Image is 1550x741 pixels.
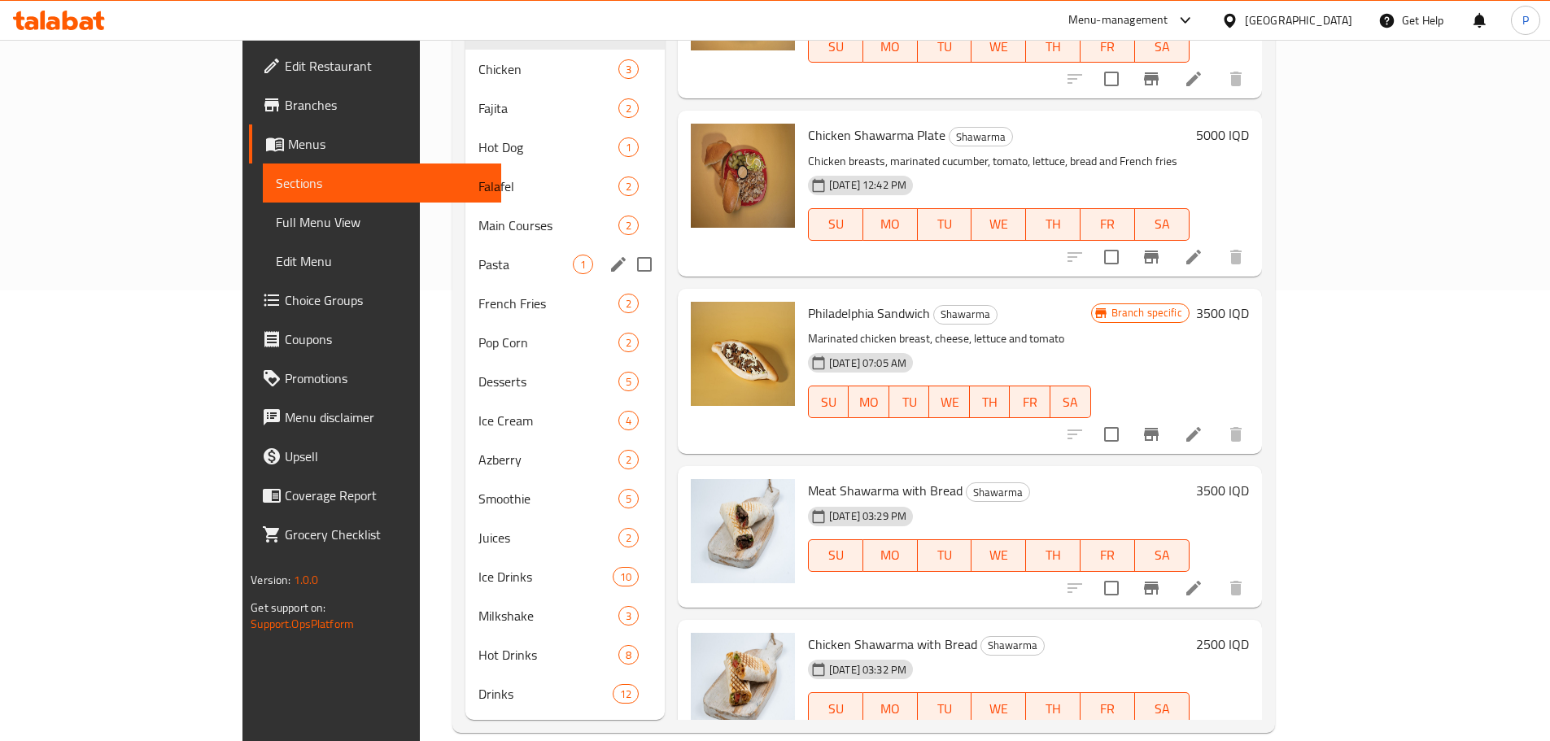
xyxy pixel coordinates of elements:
[618,216,639,235] div: items
[849,386,889,418] button: MO
[1010,386,1050,418] button: FR
[691,479,795,583] img: Meat Shawarma with Bread
[1216,415,1255,454] button: delete
[618,489,639,508] div: items
[478,684,612,704] span: Drinks
[1081,208,1135,241] button: FR
[285,447,488,466] span: Upsell
[249,437,501,476] a: Upsell
[1033,35,1074,59] span: TH
[619,218,638,233] span: 2
[1196,633,1249,656] h6: 2500 IQD
[1068,11,1168,30] div: Menu-management
[870,35,911,59] span: MO
[1087,543,1129,567] span: FR
[478,177,618,196] span: Falafel
[1132,59,1171,98] button: Branch-specific-item
[808,692,863,725] button: SU
[478,216,618,235] span: Main Courses
[465,401,665,440] div: Ice Cream4
[929,386,970,418] button: WE
[863,30,918,63] button: MO
[1245,11,1352,29] div: [GEOGRAPHIC_DATA]
[863,692,918,725] button: MO
[478,606,618,625] div: Milkshake
[618,137,639,157] div: items
[478,489,618,508] span: Smoothie
[251,597,325,618] span: Get support on:
[606,252,631,277] button: edit
[1142,212,1183,236] span: SA
[465,557,665,596] div: Ice Drinks10
[967,483,1029,502] span: Shawarma
[285,329,488,349] span: Coupons
[936,390,963,414] span: WE
[870,212,911,236] span: MO
[465,635,665,674] div: Hot Drinks8
[276,212,488,232] span: Full Menu View
[478,450,618,469] div: Azberry
[249,85,501,124] a: Branches
[971,539,1026,572] button: WE
[619,62,638,77] span: 3
[288,134,488,154] span: Menus
[618,59,639,79] div: items
[1196,479,1249,502] h6: 3500 IQD
[1081,692,1135,725] button: FR
[808,30,863,63] button: SU
[618,372,639,391] div: items
[465,674,665,713] div: Drinks12
[1033,212,1074,236] span: TH
[263,163,501,203] a: Sections
[285,290,488,310] span: Choice Groups
[478,333,618,352] span: Pop Corn
[1087,35,1129,59] span: FR
[815,543,857,567] span: SU
[1094,571,1129,605] span: Select to update
[619,530,638,546] span: 2
[263,203,501,242] a: Full Menu View
[249,320,501,359] a: Coupons
[863,539,918,572] button: MO
[478,137,618,157] div: Hot Dog
[918,692,972,725] button: TU
[1016,390,1044,414] span: FR
[971,692,1026,725] button: WE
[1522,11,1529,29] span: P
[978,543,1020,567] span: WE
[808,386,849,418] button: SU
[978,35,1020,59] span: WE
[823,177,913,193] span: [DATE] 12:42 PM
[870,543,911,567] span: MO
[1057,390,1085,414] span: SA
[918,208,972,241] button: TU
[855,390,883,414] span: MO
[1033,697,1074,721] span: TH
[465,479,665,518] div: Smoothie5
[1026,692,1081,725] button: TH
[1216,59,1255,98] button: delete
[285,525,488,544] span: Grocery Checklist
[924,35,966,59] span: TU
[978,697,1020,721] span: WE
[618,294,639,313] div: items
[478,59,618,79] span: Chicken
[808,208,863,241] button: SU
[815,35,857,59] span: SU
[619,647,638,663] span: 8
[249,46,501,85] a: Edit Restaurant
[1184,578,1203,598] a: Edit menu item
[978,212,1020,236] span: WE
[249,359,501,398] a: Promotions
[619,374,638,390] span: 5
[934,305,997,324] span: Shawarma
[618,450,639,469] div: items
[808,301,930,325] span: Philadelphia Sandwich
[808,151,1190,172] p: Chicken breasts, marinated cucumber, tomato, lettuce, bread and French fries
[619,413,638,429] span: 4
[918,539,972,572] button: TU
[618,411,639,430] div: items
[276,173,488,193] span: Sections
[618,645,639,665] div: items
[478,411,618,430] div: Ice Cream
